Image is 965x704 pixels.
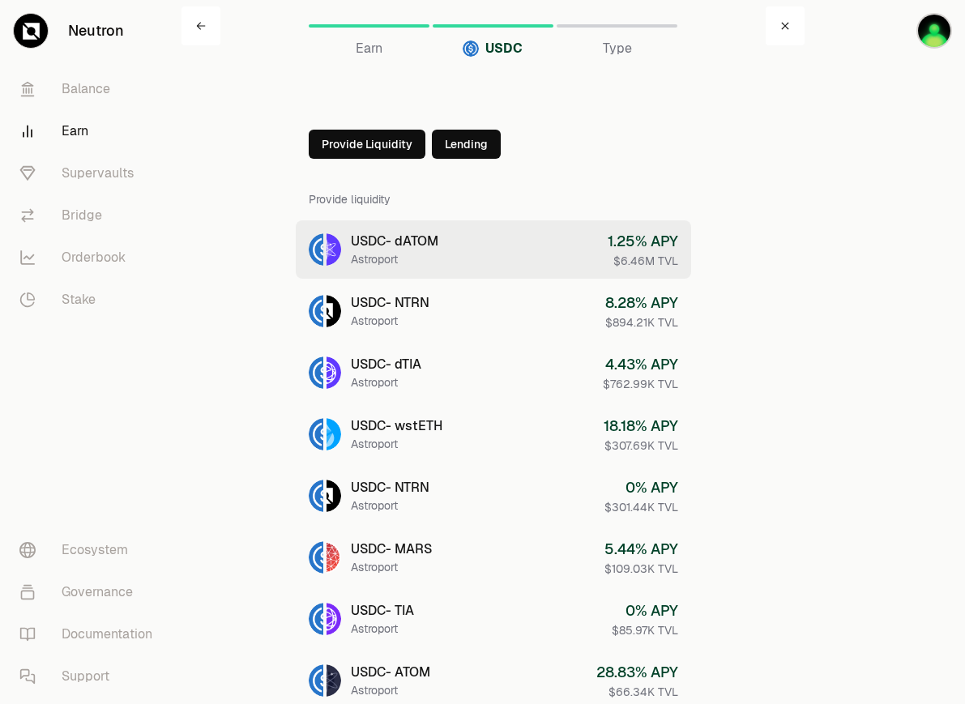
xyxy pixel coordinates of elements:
div: 28.83 % APY [596,661,678,684]
img: NTRN [327,295,341,327]
img: USDC [309,603,323,635]
img: USDC [309,295,323,327]
div: USDC - dTIA [351,355,421,374]
div: $307.69K TVL [604,437,678,454]
a: Governance [6,571,175,613]
a: USDCTIAUSDC- TIAAstroport0% APY$85.97K TVL [296,590,691,648]
button: Lending [432,130,501,159]
img: dATOM [327,233,341,266]
div: 0 % APY [604,476,678,499]
a: USDCNTRNUSDC- NTRNAstroport0% APY$301.44K TVL [296,467,691,525]
div: Astroport [351,497,429,514]
img: ATOM [327,664,341,697]
div: 4.43 % APY [603,353,678,376]
div: USDC - ATOM [351,663,430,682]
div: USDC - NTRN [351,478,429,497]
a: USDCdATOMUSDC- dATOMAstroport1.25% APY$6.46M TVL [296,220,691,279]
a: USDCwstETHUSDC- wstETHAstroport18.18% APY$307.69K TVL [296,405,691,463]
a: Stake [6,279,175,321]
a: Supervaults [6,152,175,194]
img: USDC [463,41,479,57]
div: 8.28 % APY [605,292,678,314]
div: 0 % APY [612,599,678,622]
img: USDC [309,664,323,697]
div: Astroport [351,559,432,575]
div: $109.03K TVL [604,561,678,577]
div: 1.25 % APY [608,230,678,253]
div: Astroport [351,313,429,329]
img: dTIA [327,356,341,389]
img: wstETH [327,418,341,450]
a: Orderbook [6,237,175,279]
div: 5.44 % APY [604,538,678,561]
a: Support [6,655,175,698]
div: USDC - TIA [351,601,414,621]
div: $85.97K TVL [612,622,678,638]
img: KO [916,13,952,49]
span: Earn [356,39,382,58]
img: USDC [309,541,323,574]
a: Earn [6,110,175,152]
a: USDCNTRNUSDC- NTRNAstroport8.28% APY$894.21K TVL [296,282,691,340]
div: $894.21K TVL [605,314,678,331]
a: USDCMARSUSDC- MARSAstroport5.44% APY$109.03K TVL [296,528,691,587]
a: Bridge [6,194,175,237]
img: MARS [327,541,341,574]
img: USDC [309,233,323,266]
div: 18.18 % APY [604,415,678,437]
div: Astroport [351,251,438,267]
img: USDC [309,356,323,389]
div: USDC - dATOM [351,232,438,251]
a: USDCUSDC [433,6,553,45]
a: USDCdTIAUSDC- dTIAAstroport4.43% APY$762.99K TVL [296,343,691,402]
a: Ecosystem [6,529,175,571]
div: $762.99K TVL [603,376,678,392]
span: USDC [485,39,523,58]
span: Type [603,39,632,58]
div: Astroport [351,436,442,452]
div: $301.44K TVL [604,499,678,515]
div: Astroport [351,682,430,698]
a: Balance [6,68,175,110]
a: Earn [309,6,429,45]
div: USDC - MARS [351,540,432,559]
div: Astroport [351,621,414,637]
img: USDC [309,418,323,450]
img: TIA [327,603,341,635]
button: Provide Liquidity [309,130,425,159]
img: NTRN [327,480,341,512]
div: $6.46M TVL [608,253,678,269]
div: USDC - wstETH [351,416,442,436]
img: USDC [309,480,323,512]
div: USDC - NTRN [351,293,429,313]
a: Documentation [6,613,175,655]
div: $66.34K TVL [596,684,678,700]
div: Astroport [351,374,421,390]
div: Provide liquidity [309,178,678,220]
